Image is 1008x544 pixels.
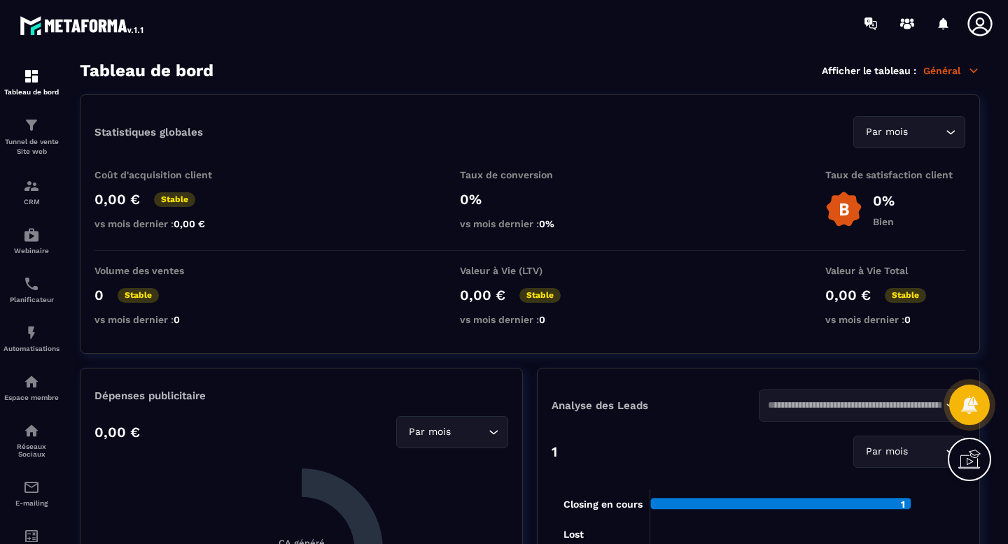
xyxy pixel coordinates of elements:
p: Statistiques globales [94,126,203,138]
span: 0,00 € [174,218,205,229]
a: automationsautomationsAutomatisations [3,314,59,363]
p: CRM [3,198,59,206]
a: social-networksocial-networkRéseaux Sociaux [3,412,59,468]
a: formationformationCRM [3,167,59,216]
div: Search for option [759,389,966,422]
p: Valeur à Vie (LTV) [460,265,600,276]
p: Tunnel de vente Site web [3,137,59,157]
tspan: Lost [563,529,584,540]
p: Coût d'acquisition client [94,169,234,180]
a: formationformationTableau de bord [3,57,59,106]
p: Afficher le tableau : [822,65,916,76]
p: E-mailing [3,499,59,507]
p: vs mois dernier : [94,218,234,229]
p: 0% [460,191,600,208]
p: 0 [94,287,104,303]
p: vs mois dernier : [460,218,600,229]
p: 0,00 € [94,191,140,208]
img: automations [23,324,40,341]
p: Réseaux Sociaux [3,443,59,458]
p: Valeur à Vie Total [825,265,965,276]
p: Tableau de bord [3,88,59,96]
p: Planificateur [3,296,59,303]
img: formation [23,68,40,85]
span: 0 [539,314,545,325]
p: 0,00 € [825,287,871,303]
input: Search for option [768,398,943,413]
img: email [23,479,40,496]
tspan: Closing en cours [563,499,643,510]
img: b-badge-o.b3b20ee6.svg [825,191,862,228]
p: Espace membre [3,394,59,401]
h3: Tableau de bord [80,61,213,80]
p: Général [923,64,980,77]
span: 0 [174,314,180,325]
p: 0,00 € [460,287,505,303]
div: Search for option [853,116,965,148]
img: logo [20,13,146,38]
img: social-network [23,422,40,439]
a: automationsautomationsWebinaire [3,216,59,265]
p: Volume des ventes [94,265,234,276]
p: Stable [885,288,926,303]
p: Webinaire [3,247,59,255]
a: formationformationTunnel de vente Site web [3,106,59,167]
p: Dépenses publicitaire [94,389,508,402]
a: automationsautomationsEspace membre [3,363,59,412]
input: Search for option [454,424,485,440]
p: Stable [154,192,195,207]
a: schedulerschedulerPlanificateur [3,265,59,314]
span: Par mois [405,424,454,440]
p: 0% [873,192,895,209]
p: Automatisations [3,345,59,352]
p: Analyse des Leads [552,399,759,412]
a: emailemailE-mailing [3,468,59,517]
span: 0 [904,314,911,325]
img: automations [23,373,40,390]
p: 0,00 € [94,424,140,441]
p: Bien [873,216,895,227]
p: vs mois dernier : [94,314,234,325]
img: scheduler [23,275,40,292]
img: formation [23,117,40,134]
span: 0% [539,218,554,229]
p: Taux de satisfaction client [825,169,965,180]
img: automations [23,227,40,243]
div: Search for option [396,416,508,448]
img: formation [23,178,40,194]
p: 1 [552,443,557,460]
input: Search for option [911,444,942,459]
div: Search for option [853,436,965,468]
p: Stable [118,288,159,303]
span: Par mois [862,124,911,140]
p: vs mois dernier : [825,314,965,325]
span: Par mois [862,444,911,459]
p: vs mois dernier : [460,314,600,325]
p: Taux de conversion [460,169,600,180]
p: Stable [519,288,561,303]
input: Search for option [911,124,942,140]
